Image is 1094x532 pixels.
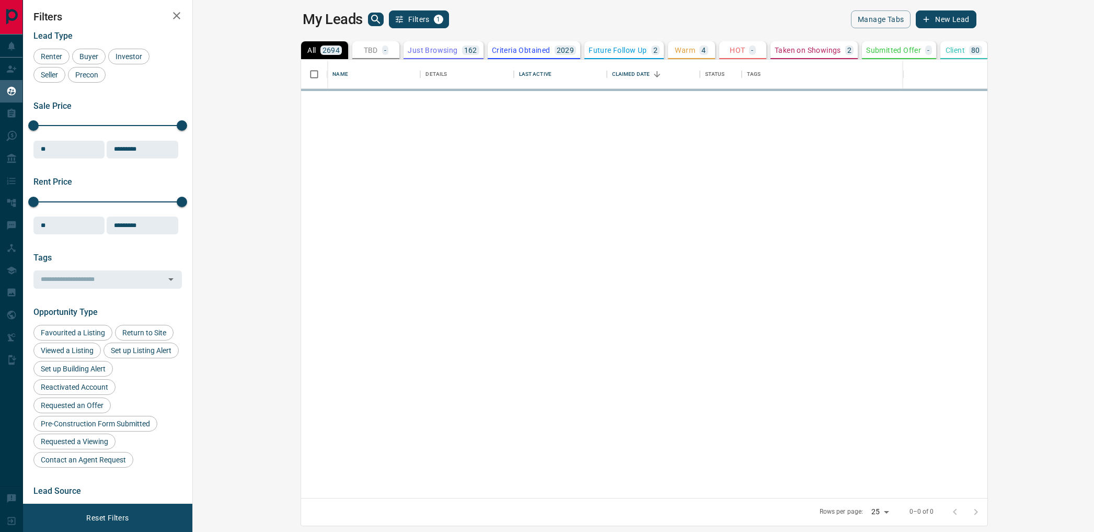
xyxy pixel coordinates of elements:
h2: Filters [33,10,182,23]
button: Filters1 [389,10,449,28]
div: Claimed Date [607,60,700,89]
span: Requested a Viewing [37,437,112,446]
div: Status [705,60,725,89]
div: Details [420,60,513,89]
div: Set up Listing Alert [103,343,179,358]
button: Sort [650,67,664,82]
div: Pre-Construction Form Submitted [33,416,157,432]
span: Sale Price [33,101,72,111]
p: Future Follow Up [589,47,647,54]
div: Status [700,60,742,89]
p: Warm [675,47,695,54]
div: Tags [747,60,761,89]
span: Contact an Agent Request [37,456,130,464]
span: Viewed a Listing [37,346,97,355]
p: 2694 [323,47,340,54]
div: Favourited a Listing [33,325,112,341]
span: Requested an Offer [37,401,107,410]
p: 4 [701,47,706,54]
p: Rows per page: [820,507,863,516]
div: Reactivated Account [33,379,116,395]
p: 2 [847,47,851,54]
div: Renter [33,49,70,64]
p: 0–0 of 0 [909,507,934,516]
div: Precon [68,67,106,83]
div: Buyer [72,49,106,64]
span: Reactivated Account [37,383,112,391]
p: 2 [653,47,658,54]
p: 80 [971,47,980,54]
div: Investor [108,49,149,64]
span: Opportunity Type [33,307,98,317]
div: Seller [33,67,65,83]
span: Return to Site [119,329,170,337]
p: Submitted Offer [866,47,921,54]
div: Set up Building Alert [33,361,113,377]
p: 2029 [557,47,574,54]
div: Requested a Viewing [33,434,116,449]
p: - [384,47,386,54]
p: Just Browsing [408,47,457,54]
div: Return to Site [115,325,174,341]
p: 162 [464,47,477,54]
button: search button [368,13,384,26]
p: TBD [364,47,378,54]
span: Precon [72,71,102,79]
div: Viewed a Listing [33,343,101,358]
div: Details [425,60,447,89]
h1: My Leads [303,11,363,28]
p: Criteria Obtained [492,47,550,54]
span: Tags [33,253,52,263]
div: Contact an Agent Request [33,452,133,468]
p: Client [946,47,965,54]
div: Last Active [519,60,551,89]
div: 25 [867,504,892,519]
span: Lead Source [33,486,81,496]
button: New Lead [916,10,976,28]
p: All [307,47,316,54]
span: Set up Listing Alert [107,346,175,355]
span: Seller [37,71,62,79]
span: Favourited a Listing [37,329,109,337]
p: - [927,47,929,54]
span: 1 [435,16,442,23]
span: Lead Type [33,31,73,41]
p: Taken on Showings [775,47,841,54]
div: Claimed Date [612,60,650,89]
span: Investor [112,52,146,61]
span: Renter [37,52,66,61]
p: HOT [730,47,745,54]
span: Set up Building Alert [37,365,109,373]
div: Requested an Offer [33,398,111,413]
button: Open [164,272,178,287]
div: Name [332,60,348,89]
span: Pre-Construction Form Submitted [37,420,154,428]
div: Last Active [514,60,607,89]
p: - [751,47,753,54]
div: Name [327,60,420,89]
button: Manage Tabs [851,10,911,28]
span: Buyer [76,52,102,61]
button: Reset Filters [79,509,135,527]
span: Rent Price [33,177,72,187]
